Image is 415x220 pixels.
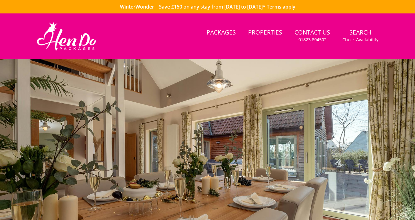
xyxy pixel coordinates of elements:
[340,26,381,46] a: SearchCheck Availability
[298,37,327,43] small: 01823 804502
[292,26,333,46] a: Contact Us01823 804502
[34,21,99,51] img: Hen Do Packages
[204,26,238,40] a: Packages
[342,37,378,43] small: Check Availability
[246,26,285,40] a: Properties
